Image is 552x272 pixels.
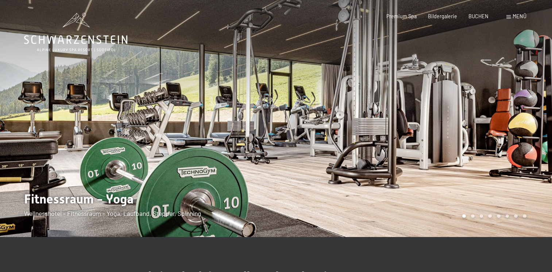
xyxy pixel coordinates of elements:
div: Carousel Page 2 [471,214,475,218]
a: Bildergalerie [428,13,457,19]
div: Carousel Page 8 [523,214,526,218]
div: Carousel Page 6 [506,214,509,218]
div: Carousel Page 7 [514,214,518,218]
div: Carousel Page 3 [480,214,483,218]
div: Carousel Pagination [460,214,526,218]
div: Carousel Page 4 [488,214,492,218]
div: Carousel Page 5 [497,214,501,218]
a: Premium Spa [386,13,417,19]
div: Carousel Page 1 (Current Slide) [462,214,466,218]
span: Menü [513,13,526,19]
a: BUCHEN [468,13,489,19]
